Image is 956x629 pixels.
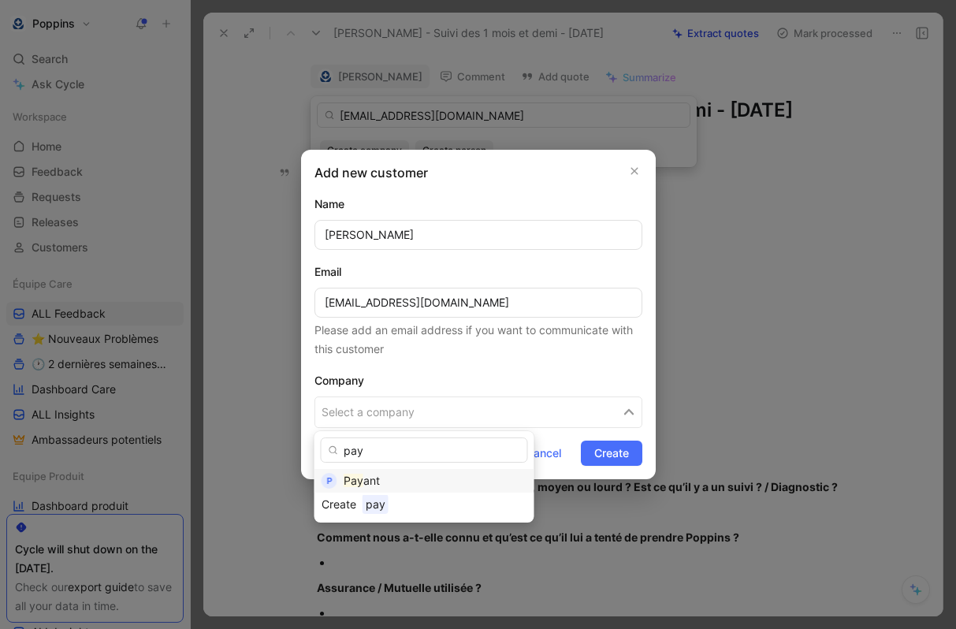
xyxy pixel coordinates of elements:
input: Search... [321,437,528,463]
span: ant [363,474,380,487]
div: Create [322,495,356,514]
span: pay [363,494,389,514]
div: P [322,473,337,489]
mark: Pay [344,474,363,487]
